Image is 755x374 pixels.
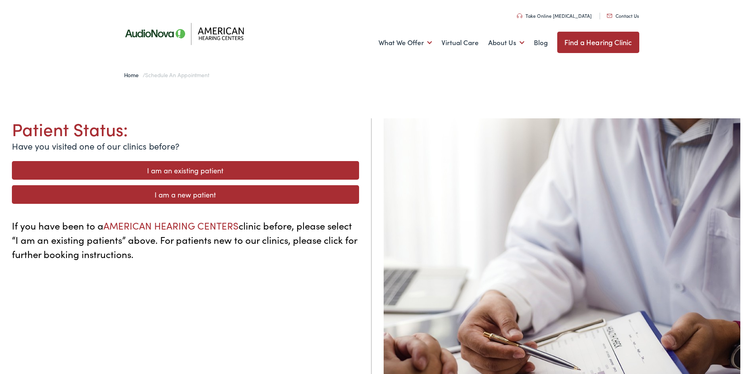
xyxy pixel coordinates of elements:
[12,118,359,139] h1: Patient Status:
[557,32,639,53] a: Find a Hearing Clinic
[124,71,209,79] span: /
[12,139,359,152] p: Have you visited one of our clinics before?
[12,218,359,261] p: If you have been to a clinic before, please select “I am an existing patients” above. For patient...
[12,185,359,204] a: I am a new patient
[607,14,612,18] img: utility icon
[517,13,522,18] img: utility icon
[442,28,479,57] a: Virtual Care
[124,71,143,79] a: Home
[103,219,239,232] span: AMERICAN HEARING CENTERS
[378,28,432,57] a: What We Offer
[534,28,548,57] a: Blog
[12,161,359,180] a: I am an existing patient
[488,28,524,57] a: About Us
[145,71,209,79] span: Schedule an Appointment
[607,12,639,19] a: Contact Us
[517,12,592,19] a: Take Online [MEDICAL_DATA]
